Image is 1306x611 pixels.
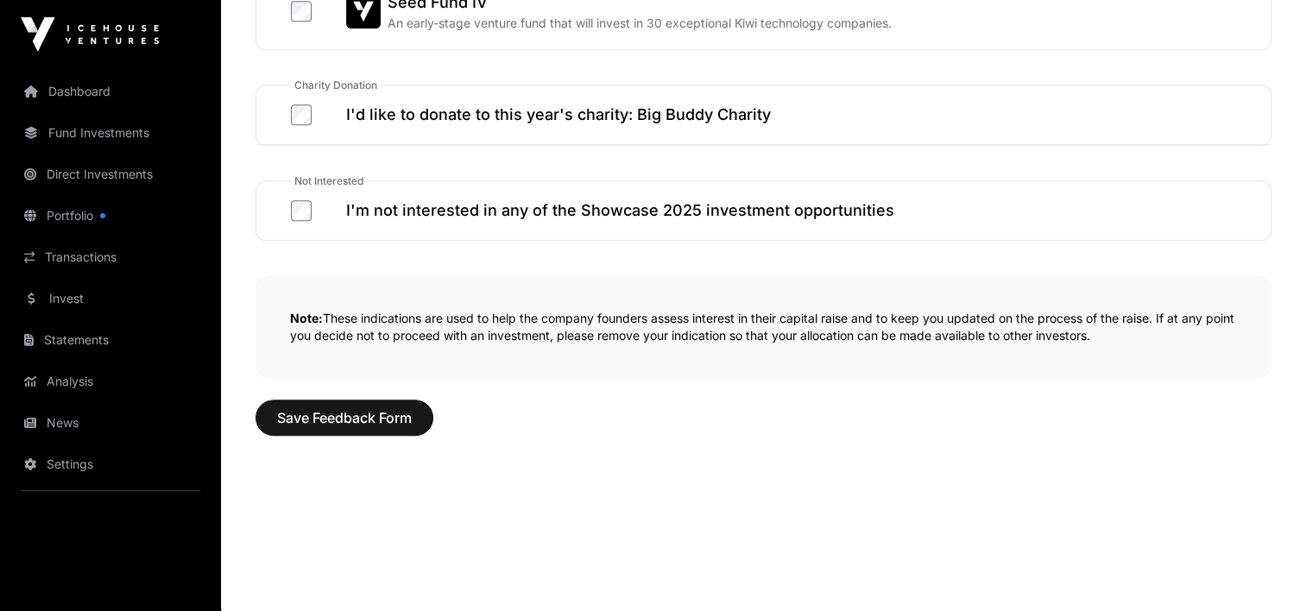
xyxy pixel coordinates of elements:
[1220,528,1306,611] iframe: Chat Widget
[14,404,207,442] a: News
[14,114,207,152] a: Fund Investments
[290,311,323,325] strong: Note:
[14,362,207,400] a: Analysis
[21,17,159,52] img: Icehouse Ventures Logo
[256,400,433,436] button: Save Feedback Form
[14,72,207,110] a: Dashboard
[291,79,381,92] span: Charity Donation
[14,280,207,318] a: Invest
[14,445,207,483] a: Settings
[14,155,207,193] a: Direct Investments
[277,407,412,428] span: Save Feedback Form
[291,1,312,22] input: Seed Fund IVSeed Fund IVAn early-stage venture fund that will invest in 30 exceptional Kiwi techn...
[346,198,894,223] h2: I'm not interested in any of the Showcase 2025 investment opportunities
[291,200,312,221] input: I'm not interested in any of the Showcase 2025 investment opportunities
[388,15,892,32] p: An early-stage venture fund that will invest in 30 exceptional Kiwi technology companies.
[256,275,1271,379] p: These indications are used to help the company founders assess interest in their capital raise an...
[346,103,771,127] h2: I'd like to donate to this year's charity: Big Buddy Charity
[14,321,207,359] a: Statements
[291,104,312,125] input: I'd like to donate to this year's charity: Big Buddy Charity
[291,174,367,188] span: Not Interested
[14,238,207,276] a: Transactions
[14,197,207,235] a: Portfolio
